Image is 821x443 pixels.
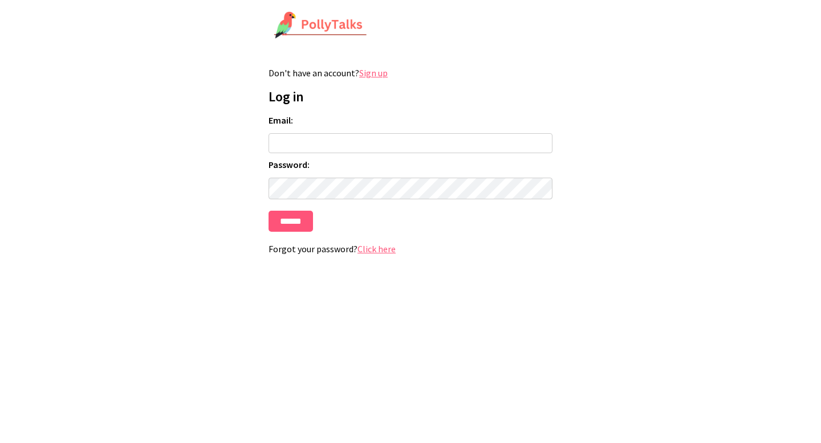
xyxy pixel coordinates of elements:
[359,67,388,79] a: Sign up
[269,88,552,105] h1: Log in
[269,67,552,79] p: Don't have an account?
[269,243,552,255] p: Forgot your password?
[274,11,367,40] img: PollyTalks Logo
[357,243,396,255] a: Click here
[269,159,552,170] label: Password:
[269,114,552,126] label: Email:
